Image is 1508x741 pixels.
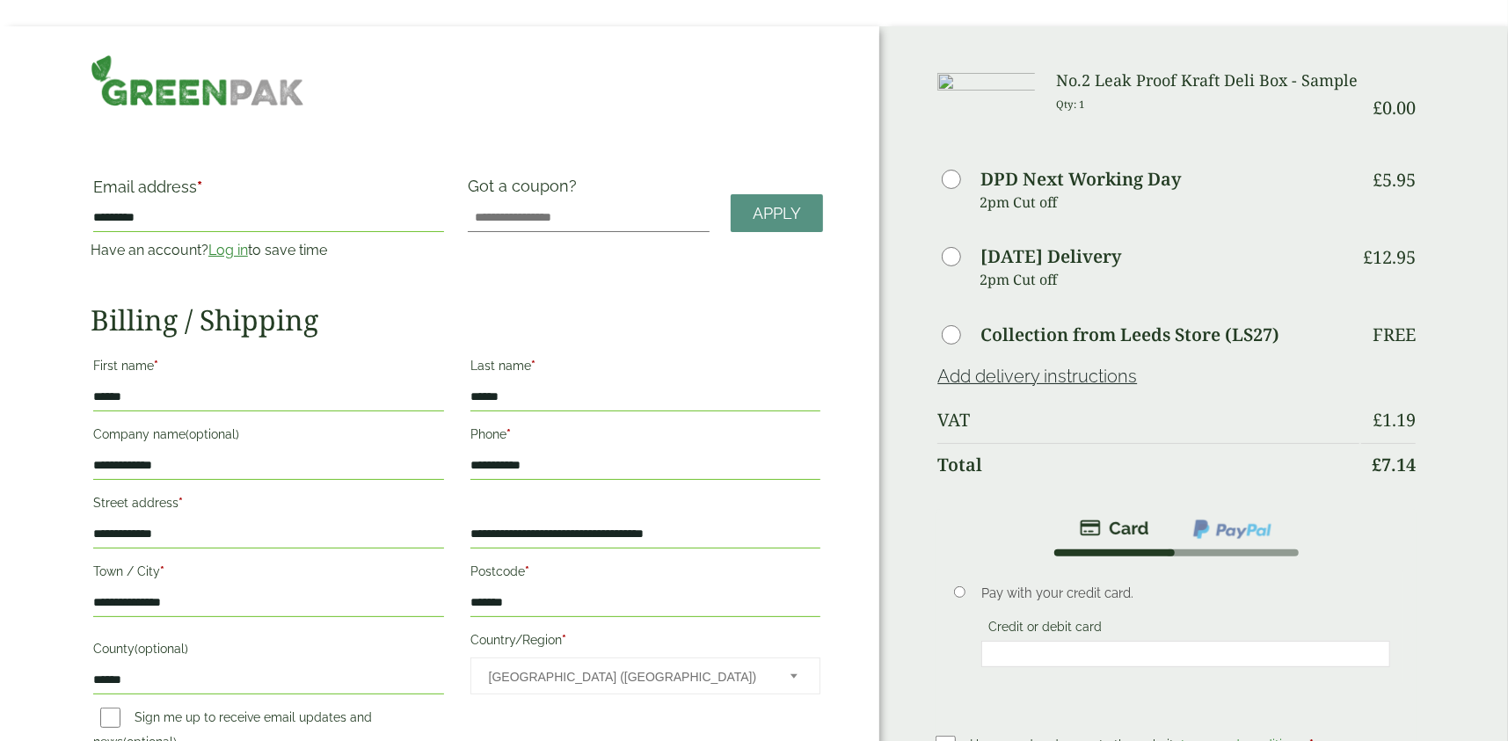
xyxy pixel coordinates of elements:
small: Qty: 1 [1056,98,1085,111]
img: GreenPak Supplies [91,54,304,106]
label: DPD Next Working Day [980,171,1181,188]
label: Company name [93,422,444,452]
th: Total [937,443,1359,486]
p: 2pm Cut off [980,189,1359,215]
span: United Kingdom (UK) [489,658,768,695]
label: Collection from Leeds Store (LS27) [980,326,1279,344]
abbr: required [160,564,164,578]
p: Free [1373,324,1416,345]
input: Sign me up to receive email updates and news(optional) [100,708,120,728]
label: County [93,636,444,666]
abbr: required [178,496,183,510]
label: Postcode [470,559,821,589]
label: [DATE] Delivery [980,248,1121,265]
iframe: Secure card payment input frame [987,646,1385,662]
a: Log in [208,242,248,258]
h2: Billing / Shipping [91,303,824,337]
bdi: 7.14 [1372,453,1416,476]
bdi: 5.95 [1373,168,1416,192]
span: (optional) [135,642,188,656]
span: £ [1373,96,1382,120]
span: £ [1373,408,1382,432]
a: Add delivery instructions [937,366,1137,387]
bdi: 12.95 [1363,245,1416,269]
a: Apply [731,194,823,232]
h3: No.2 Leak Proof Kraft Deli Box - Sample [1056,71,1359,91]
abbr: required [154,359,158,373]
span: £ [1373,168,1382,192]
th: VAT [937,399,1359,441]
abbr: required [506,427,511,441]
p: Have an account? to save time [91,240,447,261]
span: £ [1363,245,1373,269]
label: Phone [470,422,821,452]
bdi: 0.00 [1373,96,1416,120]
span: £ [1372,453,1381,476]
label: Street address [93,490,444,520]
p: Pay with your credit card. [981,584,1390,603]
abbr: required [562,633,566,647]
p: 2pm Cut off [980,266,1359,293]
label: Email address [93,179,444,204]
label: Town / City [93,559,444,589]
abbr: required [197,178,202,196]
span: Apply [753,204,801,223]
abbr: required [525,564,529,578]
label: Last name [470,353,821,383]
img: ppcp-gateway.png [1191,518,1273,541]
bdi: 1.19 [1373,408,1416,432]
span: (optional) [186,427,239,441]
label: Credit or debit card [981,620,1109,639]
label: Got a coupon? [468,177,584,204]
label: Country/Region [470,628,821,657]
abbr: required [531,359,535,373]
label: First name [93,353,444,383]
span: Country/Region [470,657,821,694]
img: stripe.png [1080,518,1149,539]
